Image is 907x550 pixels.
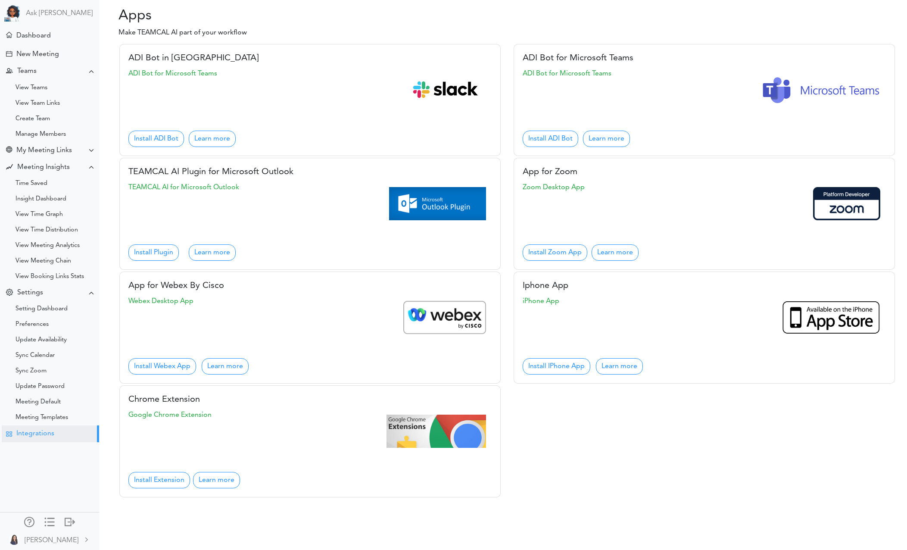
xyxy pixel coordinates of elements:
[523,358,590,375] a: Install IPhone App
[523,296,559,308] p: iPhone App
[17,289,43,297] div: Settings
[16,259,71,263] div: View Meeting Chain
[128,182,239,194] p: TEAMCAL AI for Microsoft Outlook
[24,517,34,525] div: Manage Members and Externals
[523,281,886,291] h5: Iphone App
[189,131,236,147] a: Learn more
[523,244,587,261] a: Install Zoom App
[6,431,12,437] div: TEAMCAL AI Workflow Apps
[16,416,68,420] div: Meeting Templates
[6,32,12,38] div: Meeting Dashboard
[193,472,240,488] a: Learn more
[128,69,217,81] p: ADI Bot for Microsoft Teams
[523,69,611,81] p: ADI Bot for Microsoft Teams
[128,53,492,63] h5: ADI Bot in [GEOGRAPHIC_DATA]
[405,73,486,106] img: Slack_logo_new.png
[16,32,51,40] div: Dashboard
[523,182,585,194] p: Zoom Desktop App
[16,307,68,311] div: Setting Dashboard
[16,353,55,358] div: Sync Calendar
[592,244,639,261] a: Learn more
[16,322,49,327] div: Preferences
[128,244,179,261] a: Install Plugin
[16,86,47,90] div: View Teams
[782,301,880,334] img: iphone.jpeg
[16,275,84,279] div: View Booking Links Stats
[403,301,486,334] img: webex_partner.png
[128,410,212,422] p: Google Chrome Extension
[17,67,37,75] div: Teams
[762,73,880,106] img: Microsoft-Teams.png
[523,167,886,177] h5: App for Zoom
[44,517,55,529] a: Change side menu
[16,430,54,438] div: Integrations
[16,212,63,217] div: View Time Graph
[4,4,22,22] img: Powered by TEAMCAL AI
[6,147,12,155] div: Share Meeting Link
[386,415,486,448] img: google_extension.png
[26,9,93,18] a: Ask [PERSON_NAME]
[106,8,497,24] h2: Apps
[16,50,59,59] div: New Meeting
[813,187,880,220] img: zoom_platform_developer.png
[189,244,236,261] a: Learn more
[25,535,78,546] div: [PERSON_NAME]
[128,296,193,308] p: Webex Desktop App
[16,228,78,232] div: View Time Distribution
[16,132,66,137] div: Manage Members
[17,163,70,172] div: Meeting Insights
[16,147,72,155] div: My Meeting Links
[128,358,196,375] a: Install Webex App
[6,51,12,57] div: Create Meeting
[128,167,492,177] h5: TEAMCAL AI Plugin for Microsoft Outlook
[16,101,60,106] div: View Team Links
[128,472,190,488] a: Install Extension
[16,400,61,404] div: Meeting Default
[16,197,66,201] div: Insight Dashboard
[16,384,65,389] div: Update Password
[16,338,67,342] div: Update Availability
[16,369,47,373] div: Sync Zoom
[106,28,497,38] p: Make TEAMCAL AI part of your workflow
[16,181,47,186] div: Time Saved
[128,281,492,291] h5: App for Webex By Cisco
[523,53,886,63] h5: ADI Bot for Microsoft Teams
[1,530,98,549] a: [PERSON_NAME]
[9,534,19,545] img: Z
[128,394,492,405] h5: Chrome Extension
[65,517,75,525] div: Log out
[389,187,486,220] img: MicrosoftOutlookPlugin.png
[523,131,578,147] a: Install ADI Bot
[16,244,80,248] div: View Meeting Analytics
[596,358,643,375] a: Learn more
[583,131,630,147] a: Learn more
[202,358,249,375] a: Learn more
[16,117,50,121] div: Create Team
[128,131,184,147] a: Install ADI Bot
[44,517,55,525] div: Show only icons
